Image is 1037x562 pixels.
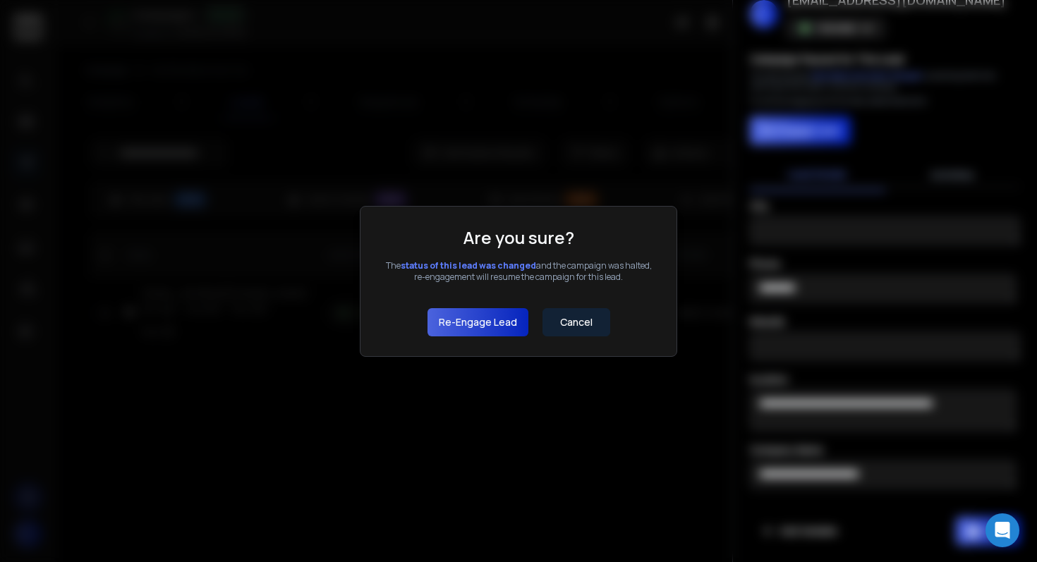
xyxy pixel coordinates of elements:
div: Open Intercom Messenger [986,513,1019,547]
button: Cancel [542,308,610,336]
div: The and the campaign was halted, re-engagement will resume the campaign for this lead. [380,260,657,283]
button: Re-Engage Lead [427,308,528,336]
span: status of this lead was changed [401,259,536,271]
h1: Are you sure? [463,226,574,249]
